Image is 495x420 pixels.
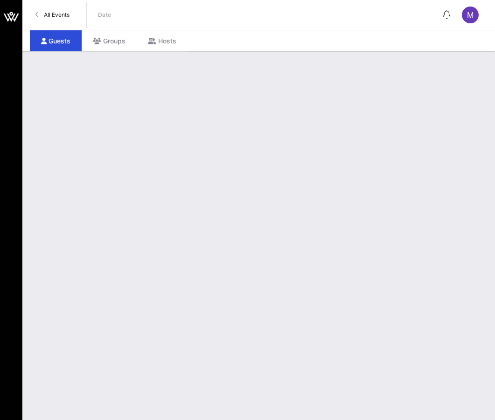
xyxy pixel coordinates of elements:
div: Hosts [137,30,188,51]
div: Guests [30,30,82,51]
span: All Events [44,11,70,18]
div: M [462,7,479,23]
span: M [467,10,474,20]
p: Date [98,10,112,20]
a: All Events [30,7,75,22]
div: Groups [82,30,137,51]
